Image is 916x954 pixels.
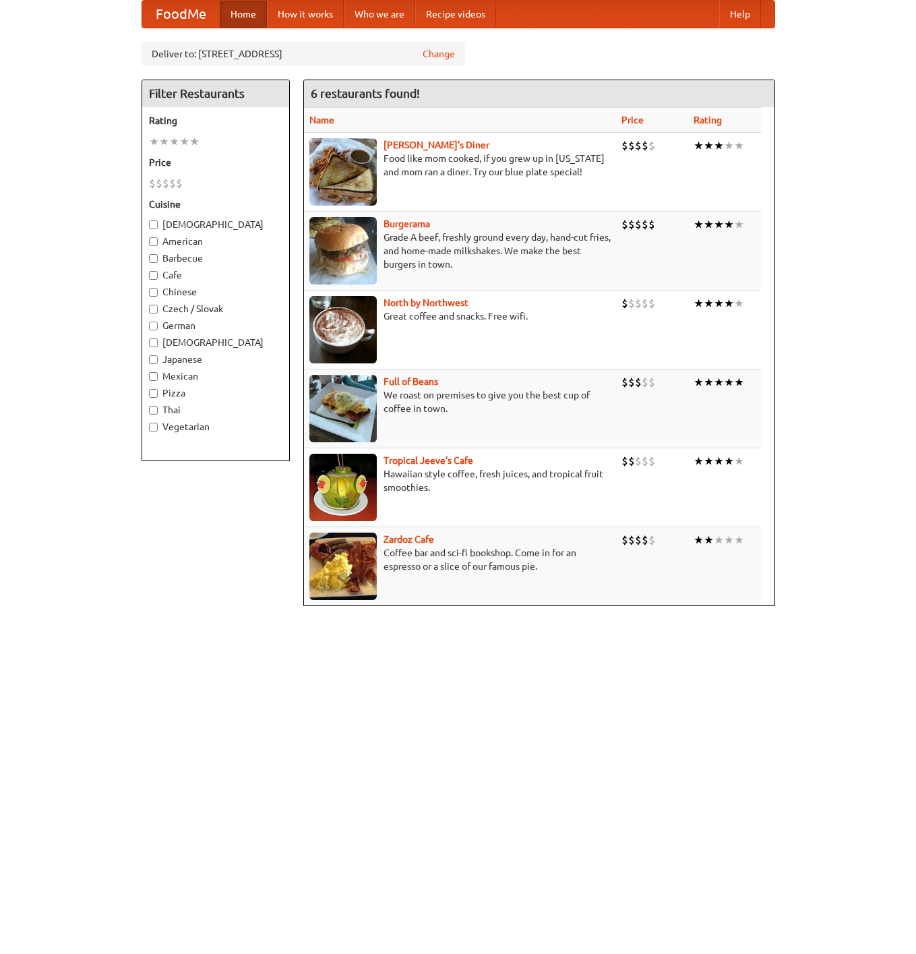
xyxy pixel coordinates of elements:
[384,140,489,150] a: [PERSON_NAME]'s Diner
[149,338,158,347] input: [DEMOGRAPHIC_DATA]
[694,375,704,390] li: ★
[149,251,282,265] label: Barbecue
[309,454,377,521] img: jeeves.jpg
[149,406,158,415] input: Thai
[635,533,642,547] li: $
[704,296,714,311] li: ★
[415,1,496,28] a: Recipe videos
[149,372,158,381] input: Mexican
[719,1,761,28] a: Help
[635,296,642,311] li: $
[149,389,158,398] input: Pizza
[149,237,158,246] input: American
[384,218,430,229] a: Burgerama
[309,309,611,323] p: Great coffee and snacks. Free wifi.
[635,375,642,390] li: $
[635,138,642,153] li: $
[149,355,158,364] input: Japanese
[149,271,158,280] input: Cafe
[149,285,282,299] label: Chinese
[628,138,635,153] li: $
[734,454,744,469] li: ★
[621,454,628,469] li: $
[149,369,282,383] label: Mexican
[694,138,704,153] li: ★
[648,296,655,311] li: $
[714,296,724,311] li: ★
[149,386,282,400] label: Pizza
[176,176,183,191] li: $
[384,297,468,308] b: North by Northwest
[309,388,611,415] p: We roast on premises to give you the best cup of coffee in town.
[169,134,179,149] li: ★
[149,176,156,191] li: $
[149,198,282,211] h5: Cuisine
[142,42,465,66] div: Deliver to: [STREET_ADDRESS]
[621,533,628,547] li: $
[734,296,744,311] li: ★
[169,176,176,191] li: $
[704,217,714,232] li: ★
[714,138,724,153] li: ★
[159,134,169,149] li: ★
[642,138,648,153] li: $
[621,375,628,390] li: $
[149,322,158,330] input: German
[714,375,724,390] li: ★
[156,176,162,191] li: $
[149,353,282,366] label: Japanese
[621,217,628,232] li: $
[734,375,744,390] li: ★
[309,231,611,271] p: Grade A beef, freshly ground every day, hand-cut fries, and home-made milkshakes. We make the bes...
[162,176,169,191] li: $
[714,533,724,547] li: ★
[384,376,438,387] a: Full of Beans
[220,1,267,28] a: Home
[344,1,415,28] a: Who we are
[648,375,655,390] li: $
[724,533,734,547] li: ★
[635,217,642,232] li: $
[642,217,648,232] li: $
[267,1,344,28] a: How it works
[724,138,734,153] li: ★
[628,296,635,311] li: $
[628,454,635,469] li: $
[309,217,377,285] img: burgerama.jpg
[149,235,282,248] label: American
[309,375,377,442] img: beans.jpg
[694,454,704,469] li: ★
[621,115,644,125] a: Price
[694,296,704,311] li: ★
[309,546,611,573] p: Coffee bar and sci-fi bookshop. Come in for an espresso or a slice of our famous pie.
[149,288,158,297] input: Chinese
[149,305,158,314] input: Czech / Slovak
[309,152,611,179] p: Food like mom cooked, if you grew up in [US_STATE] and mom ran a diner. Try our blue plate special!
[149,114,282,127] h5: Rating
[149,268,282,282] label: Cafe
[149,423,158,431] input: Vegetarian
[621,138,628,153] li: $
[309,296,377,363] img: north.jpg
[384,534,434,545] a: Zardoz Cafe
[149,403,282,417] label: Thai
[724,217,734,232] li: ★
[642,533,648,547] li: $
[704,454,714,469] li: ★
[149,319,282,332] label: German
[149,218,282,231] label: [DEMOGRAPHIC_DATA]
[694,115,722,125] a: Rating
[628,533,635,547] li: $
[309,467,611,494] p: Hawaiian style coffee, fresh juices, and tropical fruit smoothies.
[189,134,200,149] li: ★
[142,80,289,107] h4: Filter Restaurants
[704,533,714,547] li: ★
[149,302,282,316] label: Czech / Slovak
[734,533,744,547] li: ★
[149,336,282,349] label: [DEMOGRAPHIC_DATA]
[621,296,628,311] li: $
[648,454,655,469] li: $
[642,296,648,311] li: $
